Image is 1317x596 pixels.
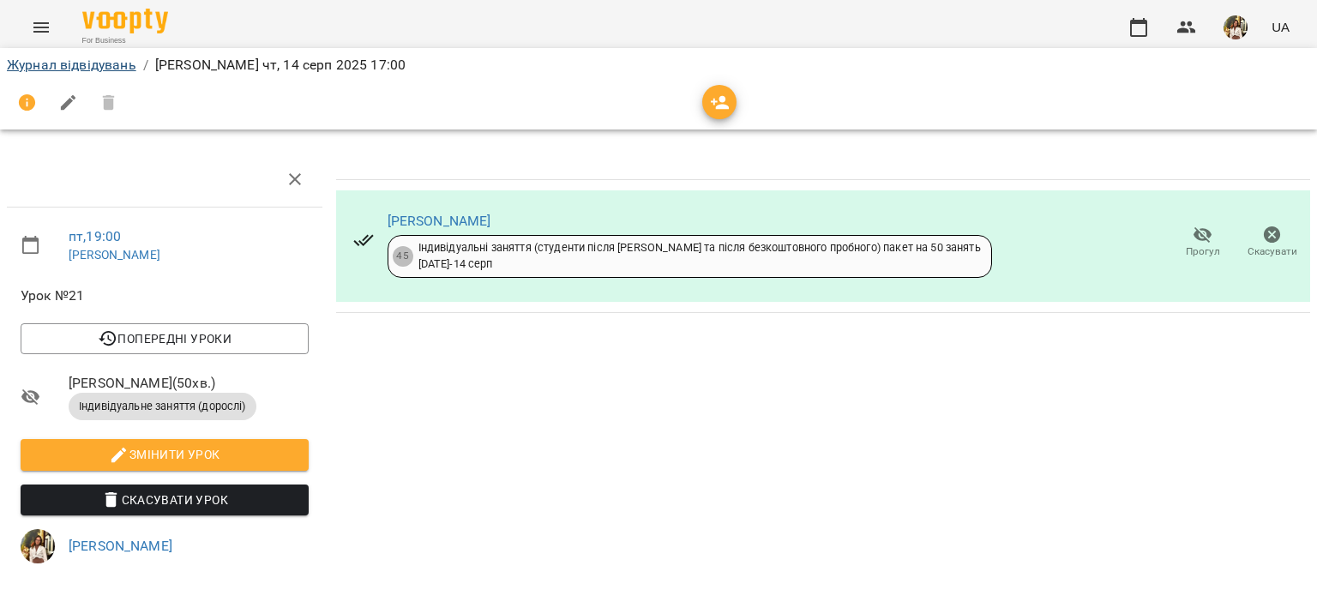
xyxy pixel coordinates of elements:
p: [PERSON_NAME] чт, 14 серп 2025 17:00 [155,55,406,75]
span: Скасувати Урок [34,490,295,510]
button: Прогул [1168,219,1237,267]
span: Урок №21 [21,286,309,306]
span: Змінити урок [34,444,295,465]
button: Скасувати [1237,219,1307,267]
div: 45 [393,246,413,267]
img: aea806cbca9c040a8c2344d296ea6535.jpg [21,529,55,563]
div: Індивідуальні заняття (студенти після [PERSON_NAME] та після безкоштовного пробного) пакет на 50 ... [418,240,981,272]
a: [PERSON_NAME] [69,248,160,262]
li: / [143,55,148,75]
a: [PERSON_NAME] [388,213,491,229]
img: Voopty Logo [82,9,168,33]
button: Menu [21,7,62,48]
a: [PERSON_NAME] [69,538,172,554]
span: Індивідуальне заняття (дорослі) [69,399,256,414]
button: UA [1265,11,1296,43]
button: Скасувати Урок [21,485,309,515]
nav: breadcrumb [7,55,1310,75]
span: Попередні уроки [34,328,295,349]
span: For Business [82,35,168,46]
span: [PERSON_NAME] ( 50 хв. ) [69,373,309,394]
button: Змінити урок [21,439,309,470]
span: Скасувати [1248,244,1297,259]
img: aea806cbca9c040a8c2344d296ea6535.jpg [1224,15,1248,39]
a: пт , 19:00 [69,228,121,244]
span: UA [1272,18,1290,36]
span: Прогул [1186,244,1220,259]
a: Журнал відвідувань [7,57,136,73]
button: Попередні уроки [21,323,309,354]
